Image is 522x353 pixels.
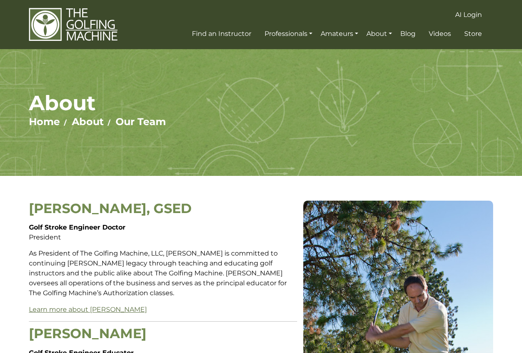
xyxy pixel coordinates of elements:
[462,26,484,41] a: Store
[29,249,297,298] p: As President of The Golfing Machine, LLC, [PERSON_NAME] is committed to continuing [PERSON_NAME] ...
[29,306,147,313] a: Learn more about [PERSON_NAME]
[398,26,418,41] a: Blog
[455,11,482,19] span: AI Login
[319,26,360,41] a: Amateurs
[29,223,125,231] strong: Golf Stroke Engineer Doctor
[29,201,297,216] h2: [PERSON_NAME], GSED
[29,7,118,42] img: The Golfing Machine
[72,116,104,128] a: About
[116,116,166,128] a: Our Team
[364,26,394,41] a: About
[29,223,297,242] p: President
[453,7,484,22] a: AI Login
[190,26,253,41] a: Find an Instructor
[29,90,493,116] h1: About
[464,30,482,38] span: Store
[262,26,314,41] a: Professionals
[427,26,453,41] a: Videos
[400,30,416,38] span: Blog
[29,116,60,128] a: Home
[429,30,451,38] span: Videos
[192,30,251,38] span: Find an Instructor
[29,326,297,341] h2: [PERSON_NAME]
